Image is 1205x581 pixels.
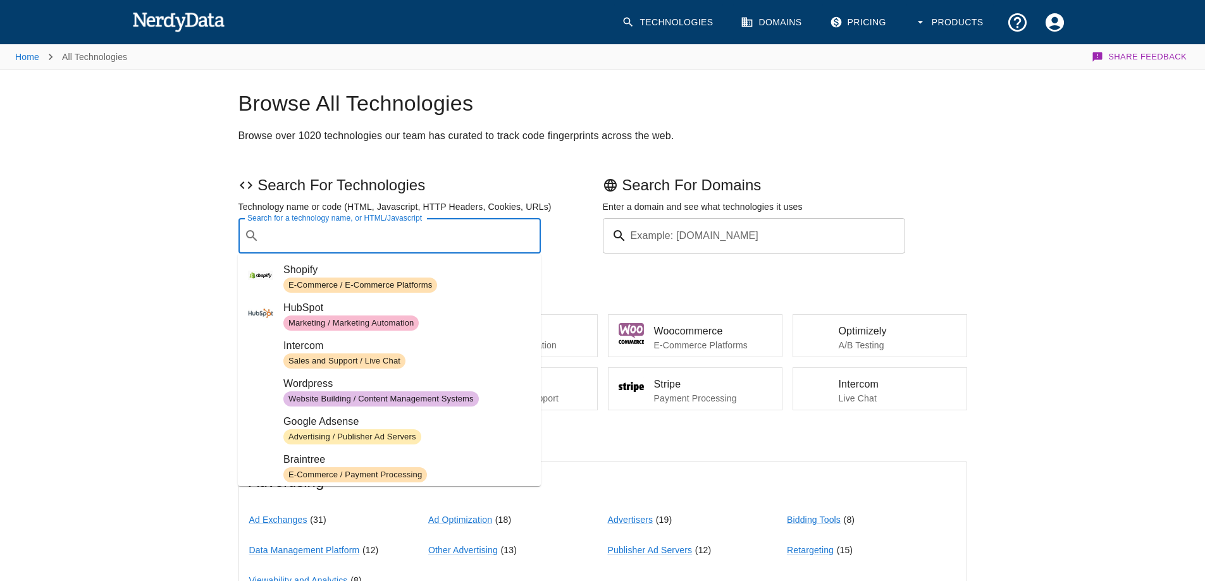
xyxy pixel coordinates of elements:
p: E-Commerce Platforms [654,339,772,352]
span: Intercom [839,377,956,392]
a: IntercomLive Chat [793,367,967,410]
a: Domains [733,4,812,41]
span: ( 13 ) [501,545,517,555]
a: Publisher Ad Servers [608,545,693,555]
h2: Browse over 1020 technologies our team has curated to track code fingerprints across the web. [238,127,967,145]
a: Bidding Tools [787,515,841,525]
button: Support and Documentation [999,4,1036,41]
span: Shopify [283,262,531,278]
span: Stripe [654,377,772,392]
a: Other Advertising [428,545,498,555]
span: Marketing / Marketing Automation [283,317,419,329]
a: Home [15,52,39,62]
button: Share Feedback [1090,44,1190,70]
p: Browse [238,431,967,451]
a: Retargeting [787,545,834,555]
label: Search for a technology name, or HTML/Javascript [247,212,422,223]
span: Intercom [283,338,531,353]
span: HubSpot [283,300,531,315]
button: Account Settings [1036,4,1073,41]
span: Wordpress [283,376,531,391]
a: WoocommerceE-Commerce Platforms [608,314,782,357]
a: Data Management Platform [249,545,360,555]
span: E-Commerce / E-Commerce Platforms [283,279,437,291]
a: Ad Exchanges [249,515,307,525]
span: Website Building / Content Management Systems [283,393,479,405]
span: Advertising / Publisher Ad Servers [283,431,421,443]
span: Advertising [249,472,956,492]
img: NerdyData.com [132,9,225,34]
button: Products [906,4,994,41]
p: A/B Testing [839,339,956,352]
span: ( 15 ) [837,545,853,555]
a: Ad Optimization [428,515,492,525]
a: Pricing [822,4,896,41]
span: Braintree [283,452,531,467]
span: ( 31 ) [310,515,326,525]
span: Woocommerce [654,324,772,339]
a: StripePayment Processing [608,367,782,410]
p: Search For Domains [603,175,967,195]
span: Optimizely [839,324,956,339]
p: Technology name or code (HTML, Javascript, HTTP Headers, Cookies, URLs) [238,200,603,213]
span: ( 12 ) [362,545,379,555]
p: Payment Processing [654,392,772,405]
a: Technologies [614,4,723,41]
span: ( 19 ) [656,515,672,525]
span: ( 8 ) [844,515,855,525]
nav: breadcrumb [15,44,127,70]
span: E-Commerce / Payment Processing [283,469,427,481]
p: Live Chat [839,392,956,405]
span: ( 18 ) [495,515,512,525]
span: Sales and Support / Live Chat [283,355,405,367]
p: Search For Technologies [238,175,603,195]
p: Popular [238,284,967,304]
a: OptimizelyA/B Testing [793,314,967,357]
p: All Technologies [62,51,127,63]
span: Google Adsense [283,414,531,429]
p: Enter a domain and see what technologies it uses [603,200,967,213]
a: Advertisers [608,515,653,525]
span: ( 12 ) [695,545,712,555]
h1: Browse All Technologies [238,90,967,117]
